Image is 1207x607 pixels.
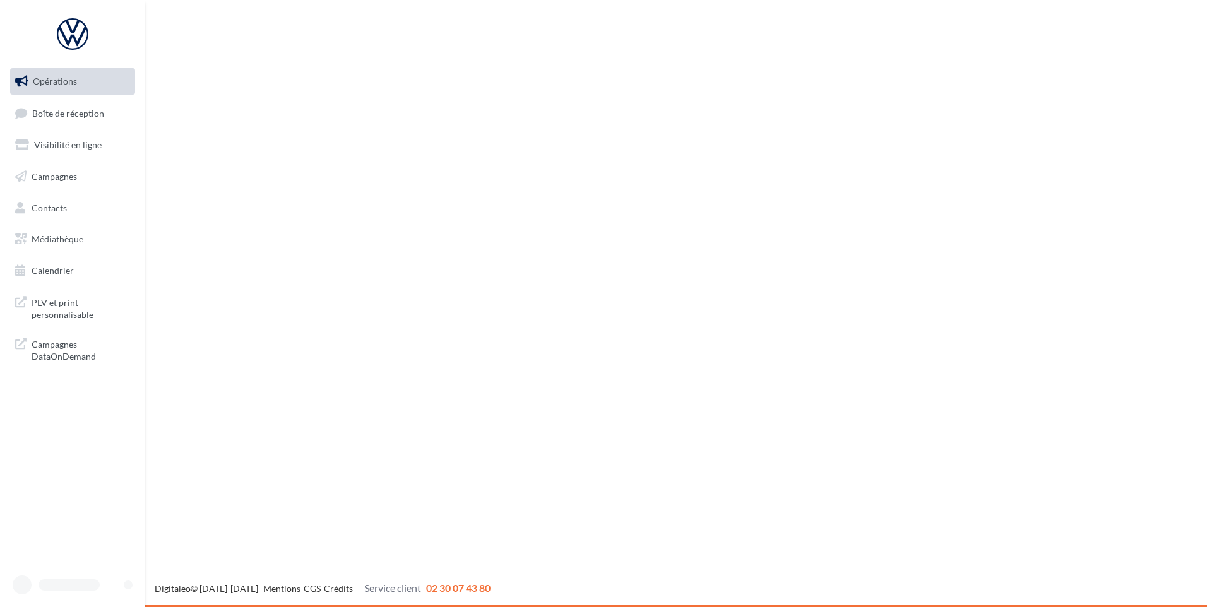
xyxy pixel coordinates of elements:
a: Mentions [263,583,300,594]
a: Contacts [8,195,138,221]
a: Calendrier [8,257,138,284]
a: Opérations [8,68,138,95]
a: Médiathèque [8,226,138,252]
span: Service client [364,582,421,594]
a: CGS [304,583,321,594]
span: PLV et print personnalisable [32,294,130,321]
a: PLV et print personnalisable [8,289,138,326]
a: Campagnes DataOnDemand [8,331,138,368]
a: Crédits [324,583,353,594]
span: Visibilité en ligne [34,139,102,150]
span: Calendrier [32,265,74,276]
span: 02 30 07 43 80 [426,582,491,594]
span: Boîte de réception [32,107,104,118]
span: Opérations [33,76,77,86]
a: Boîte de réception [8,100,138,127]
span: Campagnes [32,171,77,182]
span: © [DATE]-[DATE] - - - [155,583,491,594]
span: Campagnes DataOnDemand [32,336,130,363]
a: Campagnes [8,163,138,190]
span: Médiathèque [32,233,83,244]
span: Contacts [32,202,67,213]
a: Digitaleo [155,583,191,594]
a: Visibilité en ligne [8,132,138,158]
